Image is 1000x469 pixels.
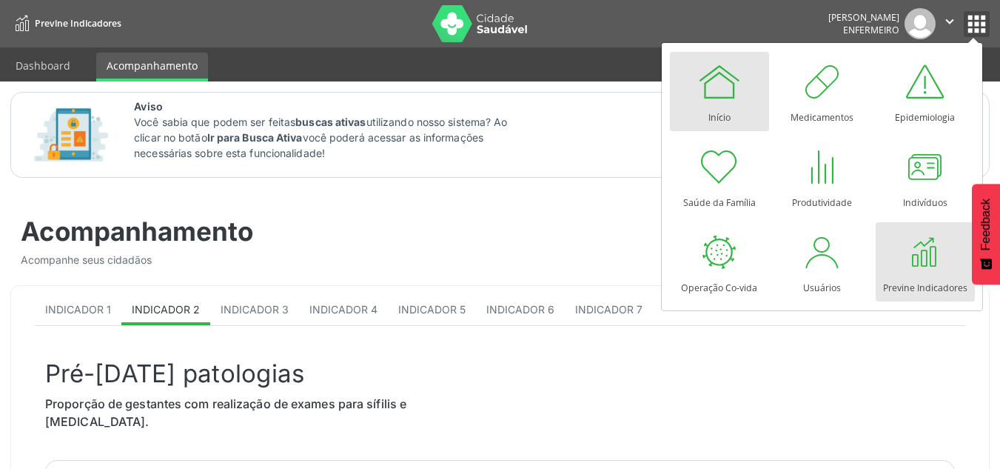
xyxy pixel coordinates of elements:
a: Previne Indicadores [876,222,975,302]
img: Imagem de CalloutCard [29,102,113,168]
a: Dashboard [5,53,81,79]
a: Indivíduos [876,137,975,216]
a: Epidemiologia [876,52,975,131]
div: Acompanhamento [21,216,490,247]
i:  [942,13,958,30]
a: Saúde da Família [670,137,769,216]
a: Usuários [773,222,872,302]
span: Pré-[DATE] patologias [45,359,304,388]
span: Indicador 7 [575,303,642,316]
a: Medicamentos [773,52,872,131]
span: Indicador 1 [45,303,111,316]
button: apps [964,11,990,37]
button: Feedback - Mostrar pesquisa [972,184,1000,285]
div: [PERSON_NAME] [828,11,899,24]
span: Indicador 5 [398,303,466,316]
span: Indicador 4 [309,303,377,316]
div: Acompanhe seus cidadãos [21,252,490,267]
a: Operação Co-vida [670,222,769,302]
span: Indicador 3 [221,303,289,316]
strong: Ir para Busca Ativa [207,131,303,144]
p: Você sabia que podem ser feitas utilizando nosso sistema? Ao clicar no botão você poderá acessar ... [134,114,526,161]
span: Previne Indicadores [35,17,121,30]
span: Indicador 6 [486,303,554,316]
span: Feedback [979,199,993,250]
a: Acompanhamento [96,53,208,82]
img: img [905,8,936,39]
span: Aviso [134,99,526,114]
span: Proporção de gestantes com realização de exames para sífilis e [MEDICAL_DATA]. [45,396,406,429]
strong: buscas ativas [295,116,366,128]
a: Início [670,52,769,131]
span: Enfermeiro [843,24,899,36]
a: Produtividade [773,137,872,216]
